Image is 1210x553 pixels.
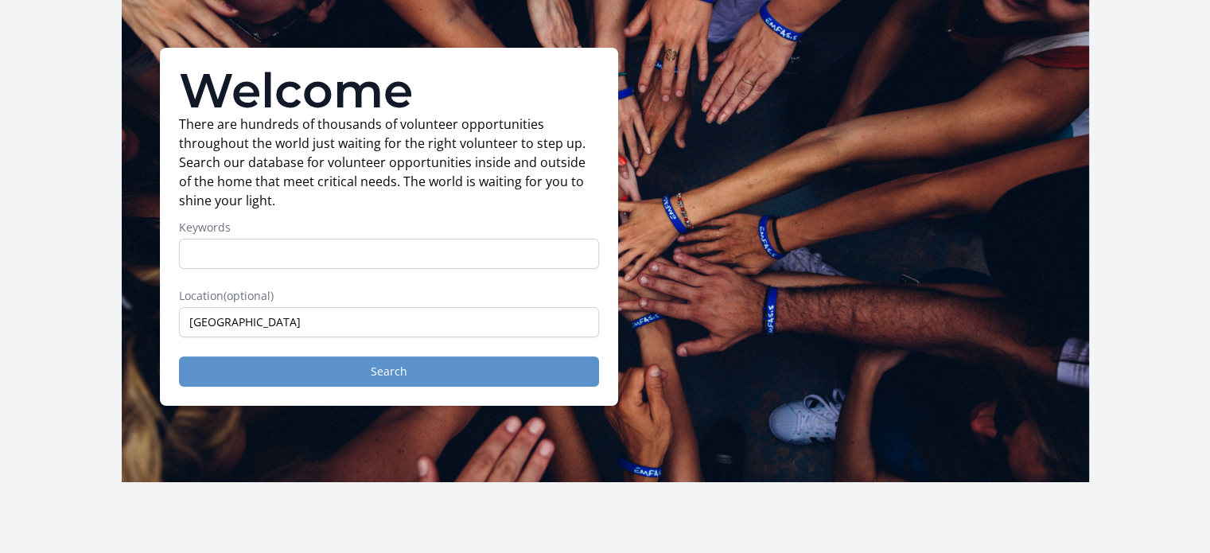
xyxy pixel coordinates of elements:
[179,288,599,304] label: Location
[179,115,599,210] p: There are hundreds of thousands of volunteer opportunities throughout the world just waiting for ...
[179,356,599,387] button: Search
[179,307,599,337] input: Enter a location
[224,288,274,303] span: (optional)
[179,220,599,236] label: Keywords
[179,67,599,115] h1: Welcome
